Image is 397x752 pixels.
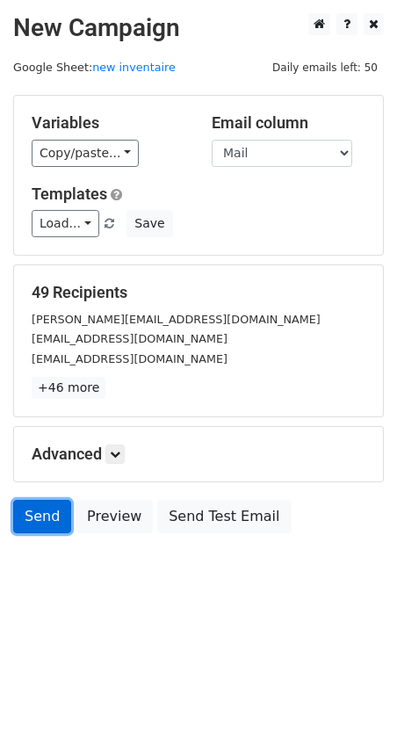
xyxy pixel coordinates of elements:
a: new inventaire [92,61,176,74]
a: Templates [32,184,107,203]
a: Load... [32,210,99,237]
h2: New Campaign [13,13,384,43]
h5: Variables [32,113,185,133]
small: [EMAIL_ADDRESS][DOMAIN_NAME] [32,332,227,345]
h5: Email column [212,113,365,133]
a: Preview [76,500,153,533]
a: Send Test Email [157,500,291,533]
a: Copy/paste... [32,140,139,167]
span: Daily emails left: 50 [266,58,384,77]
a: +46 more [32,377,105,399]
h5: Advanced [32,445,365,464]
small: [EMAIL_ADDRESS][DOMAIN_NAME] [32,352,227,365]
iframe: Chat Widget [309,668,397,752]
a: Send [13,500,71,533]
a: Daily emails left: 50 [266,61,384,74]
button: Save [126,210,172,237]
small: [PERSON_NAME][EMAIL_ADDRESS][DOMAIN_NAME] [32,313,321,326]
div: Widget de chat [309,668,397,752]
small: Google Sheet: [13,61,176,74]
h5: 49 Recipients [32,283,365,302]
